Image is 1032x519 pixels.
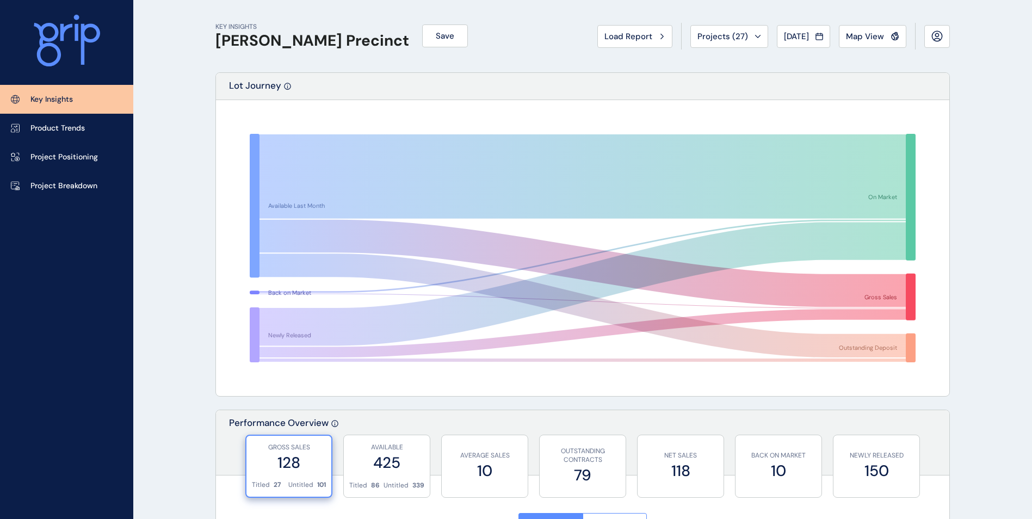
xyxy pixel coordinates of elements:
p: 27 [274,480,281,490]
h1: [PERSON_NAME] Precinct [215,32,409,50]
span: Projects ( 27 ) [697,31,748,42]
p: Untitled [288,480,313,490]
p: Project Breakdown [30,181,97,191]
p: NEWLY RELEASED [839,451,914,460]
span: [DATE] [784,31,809,42]
p: OUTSTANDING CONTRACTS [545,447,620,465]
p: GROSS SALES [252,443,326,452]
p: AVAILABLE [349,443,424,452]
p: NET SALES [643,451,718,460]
label: 10 [447,460,522,481]
p: 339 [412,481,424,490]
p: Performance Overview [229,417,329,475]
p: Titled [252,480,270,490]
p: Titled [349,481,367,490]
p: 101 [317,480,326,490]
label: 150 [839,460,914,481]
label: 10 [741,460,816,481]
label: 425 [349,452,424,473]
button: Map View [839,25,906,48]
p: Untitled [384,481,409,490]
button: Save [422,24,468,47]
span: Map View [846,31,884,42]
p: KEY INSIGHTS [215,22,409,32]
p: Key Insights [30,94,73,105]
p: Lot Journey [229,79,281,100]
button: [DATE] [777,25,830,48]
button: Load Report [597,25,672,48]
p: BACK ON MARKET [741,451,816,460]
span: Load Report [604,31,652,42]
p: 86 [371,481,380,490]
p: Product Trends [30,123,85,134]
p: Project Positioning [30,152,98,163]
label: 79 [545,465,620,486]
button: Projects (27) [690,25,768,48]
label: 128 [252,452,326,473]
span: Save [436,30,454,41]
label: 118 [643,460,718,481]
p: AVERAGE SALES [447,451,522,460]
